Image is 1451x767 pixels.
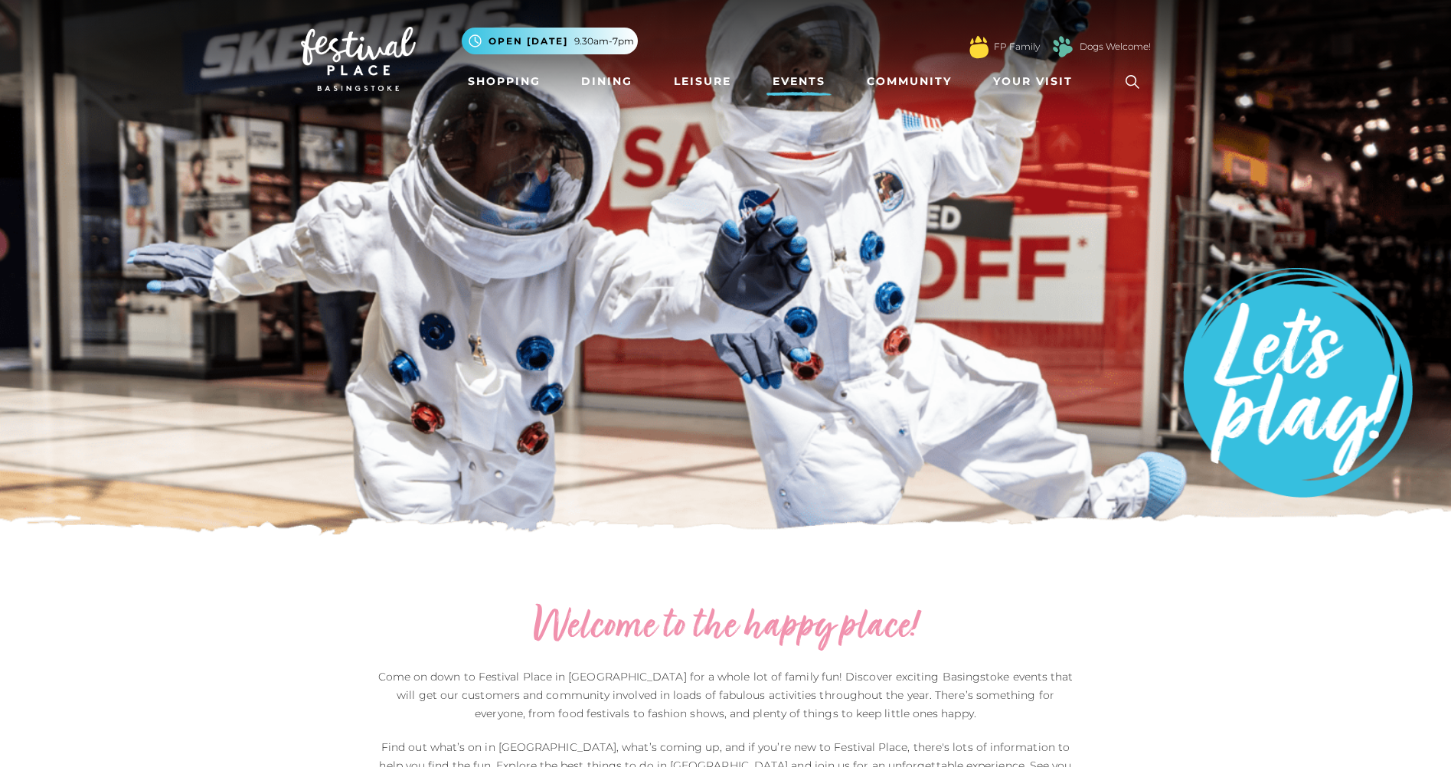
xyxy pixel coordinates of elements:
[861,67,958,96] a: Community
[993,73,1073,90] span: Your Visit
[987,67,1087,96] a: Your Visit
[766,67,832,96] a: Events
[1080,40,1151,54] a: Dogs Welcome!
[994,40,1040,54] a: FP Family
[301,27,416,91] img: Festival Place Logo
[668,67,737,96] a: Leisure
[374,603,1078,652] h2: Welcome to the happy place!
[489,34,568,48] span: Open [DATE]
[574,34,634,48] span: 9.30am-7pm
[462,67,547,96] a: Shopping
[374,667,1078,723] p: Come on down to Festival Place in [GEOGRAPHIC_DATA] for a whole lot of family fun! Discover excit...
[462,28,638,54] button: Open [DATE] 9.30am-7pm
[575,67,639,96] a: Dining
